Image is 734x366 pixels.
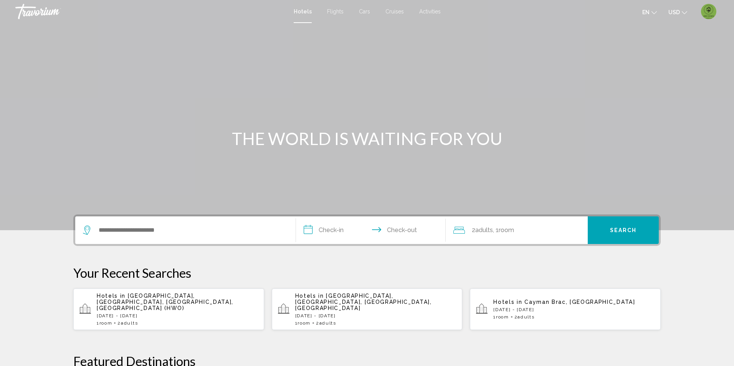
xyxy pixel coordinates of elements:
span: Adults [517,314,534,320]
div: Search widget [75,216,659,244]
span: Hotels in [295,293,324,299]
button: Change language [642,7,657,18]
button: Hotels in [GEOGRAPHIC_DATA], [GEOGRAPHIC_DATA], [GEOGRAPHIC_DATA], [GEOGRAPHIC_DATA][DATE] - [DAT... [272,288,463,330]
span: Adults [475,226,493,234]
button: User Menu [699,3,719,20]
h1: THE WORLD IS WAITING FOR YOU [223,129,511,148]
span: , 1 [493,225,514,236]
span: Room [496,314,509,320]
a: Flights [327,8,344,15]
a: Cars [359,8,370,15]
p: [DATE] - [DATE] [97,313,258,318]
span: 2 [514,314,535,320]
a: Cruises [385,8,404,15]
span: en [642,9,650,15]
span: Hotels in [97,293,126,299]
button: Travelers: 2 adults, 0 children [446,216,588,244]
span: 1 [493,314,509,320]
span: USD [668,9,680,15]
span: [GEOGRAPHIC_DATA], [GEOGRAPHIC_DATA], [GEOGRAPHIC_DATA], [GEOGRAPHIC_DATA] (HWO) [97,293,233,311]
span: Room [499,226,514,234]
p: Your Recent Searches [73,265,661,280]
button: Search [588,216,659,244]
p: [DATE] - [DATE] [493,307,655,312]
a: Travorium [15,4,286,19]
a: Activities [419,8,441,15]
span: Room [298,320,311,326]
span: 1 [97,320,112,326]
span: [GEOGRAPHIC_DATA], [GEOGRAPHIC_DATA], [GEOGRAPHIC_DATA], [GEOGRAPHIC_DATA] [295,293,432,311]
img: 2Q== [701,4,716,19]
span: 2 [316,320,336,326]
p: [DATE] - [DATE] [295,313,456,318]
span: Cayman Brac, [GEOGRAPHIC_DATA] [524,299,635,305]
button: Hotels in Cayman Brac, [GEOGRAPHIC_DATA][DATE] - [DATE]1Room2Adults [470,288,661,330]
span: Adults [121,320,138,326]
span: 2 [117,320,138,326]
button: Change currency [668,7,687,18]
button: Check in and out dates [296,216,446,244]
span: 1 [295,320,311,326]
span: Hotels in [493,299,522,305]
span: 2 [472,225,493,236]
span: Search [610,228,637,234]
button: Hotels in [GEOGRAPHIC_DATA], [GEOGRAPHIC_DATA], [GEOGRAPHIC_DATA], [GEOGRAPHIC_DATA] (HWO)[DATE] ... [73,288,264,330]
span: Room [99,320,112,326]
span: Adults [319,320,336,326]
a: Hotels [294,8,312,15]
